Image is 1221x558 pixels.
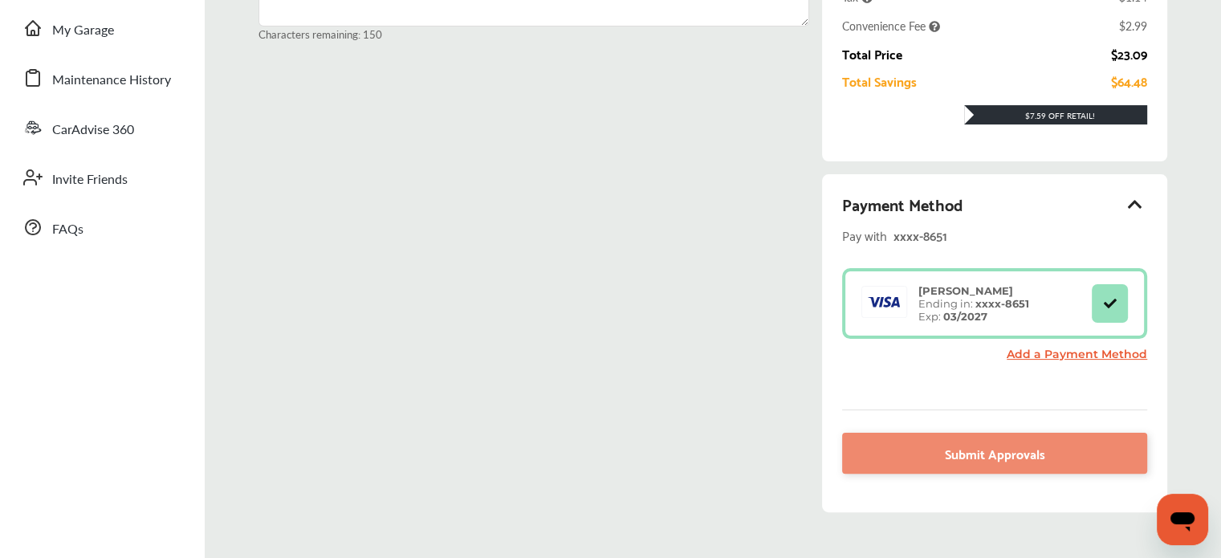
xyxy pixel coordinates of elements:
strong: [PERSON_NAME] [918,284,1013,297]
span: CarAdvise 360 [52,120,134,141]
a: Submit Approvals [842,433,1147,474]
a: FAQs [14,206,189,248]
div: $64.48 [1111,74,1147,88]
div: Total Savings [842,74,917,88]
div: xxxx- 8651 [893,224,1094,246]
iframe: Button to launch messaging window [1157,494,1208,545]
div: Total Price [842,47,902,61]
div: Payment Method [842,190,1147,218]
span: My Garage [52,20,114,41]
span: Invite Friends [52,169,128,190]
span: Convenience Fee [842,18,940,34]
a: CarAdvise 360 [14,107,189,149]
strong: 03/2027 [943,310,987,323]
div: $7.59 Off Retail! [964,110,1147,121]
span: Submit Approvals [945,442,1045,464]
div: $23.09 [1111,47,1147,61]
span: Pay with [842,224,887,246]
a: Maintenance History [14,57,189,99]
span: FAQs [52,219,83,240]
small: Characters remaining: 150 [258,26,809,42]
div: Ending in: Exp: [910,284,1037,323]
a: My Garage [14,7,189,49]
a: Invite Friends [14,157,189,198]
span: Maintenance History [52,70,171,91]
div: $2.99 [1119,18,1147,34]
strong: xxxx- 8651 [975,297,1029,310]
a: Add a Payment Method [1007,347,1147,361]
